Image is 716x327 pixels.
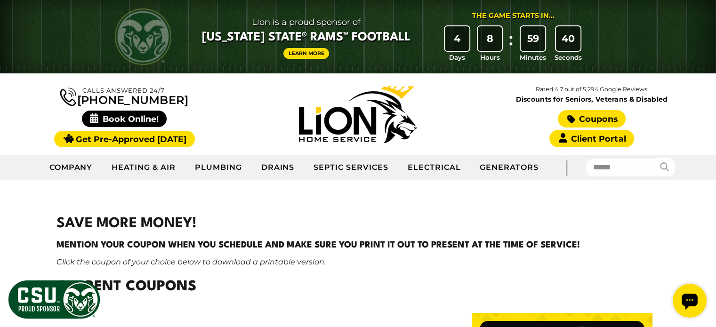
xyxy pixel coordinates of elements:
[480,53,500,62] span: Hours
[56,217,197,231] strong: SAVE MORE MONEY!
[299,86,417,143] img: Lion Home Service
[477,96,707,103] span: Discounts for Seniors, Veterans & Disabled
[283,48,330,59] a: Learn More
[252,156,305,179] a: Drains
[475,84,708,95] p: Rated 4.7 out of 5,294 Google Reviews
[558,110,626,128] a: Coupons
[478,26,502,51] div: 8
[470,156,548,179] a: Generators
[202,15,410,30] span: Lion is a proud sponsor of
[304,156,398,179] a: Septic Services
[185,156,252,179] a: Plumbing
[7,279,101,320] img: CSU Sponsor Badge
[115,8,171,65] img: CSU Rams logo
[449,53,465,62] span: Days
[56,239,660,252] h4: Mention your coupon when you schedule and make sure you print it out to present at the time of se...
[548,155,586,180] div: |
[521,26,545,51] div: 59
[40,156,103,179] a: Company
[202,30,410,46] span: [US_STATE] State® Rams™ Football
[555,53,582,62] span: Seconds
[549,130,634,147] a: Client Portal
[398,156,471,179] a: Electrical
[445,26,469,51] div: 4
[472,11,555,21] div: The Game Starts in...
[54,131,195,147] a: Get Pre-Approved [DATE]
[4,4,38,38] div: Open chat widget
[506,26,515,63] div: :
[82,111,167,127] span: Book Online!
[556,26,580,51] div: 40
[56,257,326,266] em: Click the coupon of your choice below to download a printable version.
[102,156,185,179] a: Heating & Air
[56,277,660,298] h2: Current Coupons
[60,86,188,106] a: [PHONE_NUMBER]
[520,53,546,62] span: Minutes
